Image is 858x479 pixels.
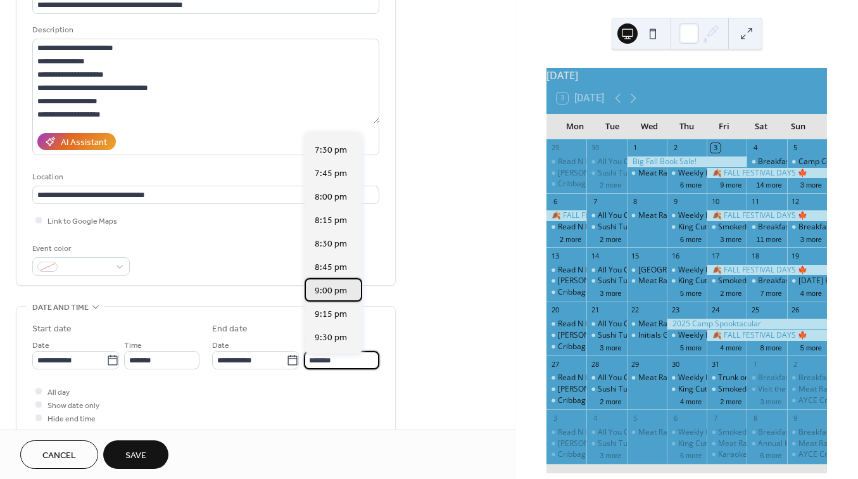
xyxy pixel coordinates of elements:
[678,373,809,383] div: Weekly Family Story Time: Thursdays
[32,323,72,336] div: Start date
[707,210,827,221] div: 🍂 FALL FESTIVAL DAYS 🍁
[558,265,648,276] div: Read N Play Every [DATE]
[675,449,707,460] button: 6 more
[627,168,667,179] div: Meat Raffle at Lucky's Tavern
[47,399,99,412] span: Show date only
[212,323,248,336] div: End date
[707,222,747,233] div: Smoked Rib Fridays!
[627,265,667,276] div: Lakes Area United Way 2025 Chili Cook-Off
[747,438,786,449] div: Annual Hunting Opener Shopping Block Party
[758,276,842,286] div: Breakfast at Sunshine’s!
[678,276,783,286] div: King Cut Prime Rib at Freddy's
[546,179,586,189] div: Cribbage Doubles League at Jack Pine Brewery
[586,427,626,438] div: All You Can Eat Tacos
[631,359,640,369] div: 29
[631,143,640,153] div: 1
[795,287,827,298] button: 4 more
[667,276,707,286] div: King Cut Prime Rib at Freddy's
[558,319,648,329] div: Read N Play Every [DATE]
[20,440,98,469] button: Cancel
[758,156,842,167] div: Breakfast at Sunshine’s!
[671,251,680,260] div: 16
[787,156,827,167] div: Camp Community - Tailgate Takedown Edition Battle of the Bites
[710,197,720,207] div: 10
[590,305,600,315] div: 21
[558,222,648,233] div: Read N Play Every [DATE]
[546,168,586,179] div: Margarita Mondays at Sunshine's!
[557,114,594,139] div: Mon
[638,168,766,179] div: Meat Raffle at [GEOGRAPHIC_DATA]
[750,305,760,315] div: 25
[751,179,786,189] button: 14 more
[707,168,827,179] div: 🍂 FALL FESTIVAL DAYS 🍁
[791,359,800,369] div: 2
[668,114,705,139] div: Thu
[546,222,586,233] div: Read N Play Every Monday
[32,170,377,184] div: Location
[598,156,674,167] div: All You Can Eat Tacos
[315,261,347,274] span: 8:45 pm
[631,197,640,207] div: 8
[594,114,631,139] div: Tue
[678,222,783,233] div: King Cut Prime Rib at Freddy's
[638,319,766,329] div: Meat Raffle at [GEOGRAPHIC_DATA]
[315,214,347,227] span: 8:15 pm
[787,384,827,395] div: Meat Raffle
[667,330,707,341] div: Weekly Family Story Time: Thursdays
[755,342,786,352] button: 8 more
[598,373,674,383] div: All You Can Eat Tacos
[678,438,783,449] div: King Cut Prime Rib at Freddy's
[667,222,707,233] div: King Cut Prime Rib at Freddy's
[546,342,586,352] div: Cribbage Doubles League at Jack Pine Brewery
[550,359,560,369] div: 27
[598,319,674,329] div: All You Can Eat Tacos
[678,265,809,276] div: Weekly Family Story Time: Thursdays
[546,427,586,438] div: Read N Play Every Monday
[747,222,786,233] div: Breakfast at Sunshine’s!
[315,331,347,345] span: 9:30 pm
[675,395,707,406] button: 4 more
[747,384,786,395] div: Visit the Northern Minnesota Railroad Trackers Train Club
[555,233,586,244] button: 2 more
[546,287,586,298] div: Cribbage Doubles League at Jack Pine Brewery
[558,427,648,438] div: Read N Play Every [DATE]
[550,143,560,153] div: 29
[586,168,626,179] div: Sushi Tuesdays!
[787,276,827,286] div: Sunday Breakfast!
[715,395,747,406] button: 2 more
[779,114,817,139] div: Sun
[546,330,586,341] div: Margarita Mondays at Sunshine's!
[678,210,809,221] div: Weekly Family Story Time: Thursdays
[546,373,586,383] div: Read N Play Every Monday
[718,384,788,395] div: Smoked Rib Fridays!
[598,438,654,449] div: Sushi Tuesdays!
[546,210,586,221] div: 🍂 FALL FESTIVAL DAYS 🍁
[678,427,809,438] div: Weekly Family Story Time: Thursdays
[595,179,626,189] button: 2 more
[550,305,560,315] div: 20
[671,143,680,153] div: 2
[103,440,168,469] button: Save
[558,179,751,189] div: Cribbage Doubles League at [PERSON_NAME] Brewery
[718,276,788,286] div: Smoked Rib Fridays!
[667,438,707,449] div: King Cut Prime Rib at Freddy's
[595,449,626,460] button: 3 more
[586,210,626,221] div: All You Can Eat Tacos
[755,395,786,406] button: 3 more
[710,359,720,369] div: 31
[707,427,747,438] div: Smoked Rib Fridays!
[631,413,640,423] div: 5
[707,276,747,286] div: Smoked Rib Fridays!
[598,210,674,221] div: All You Can Eat Tacos
[586,265,626,276] div: All You Can Eat Tacos
[638,210,766,221] div: Meat Raffle at [GEOGRAPHIC_DATA]
[558,276,702,286] div: [PERSON_NAME] Mondays at Sunshine's!
[590,197,600,207] div: 7
[586,373,626,383] div: All You Can Eat Tacos
[787,395,827,406] div: AYCE Crab Legs at Freddy's
[586,319,626,329] div: All You Can Eat Tacos
[718,438,846,449] div: Meat Raffle at [GEOGRAPHIC_DATA]
[631,305,640,315] div: 22
[595,287,626,298] button: 3 more
[755,449,786,460] button: 6 more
